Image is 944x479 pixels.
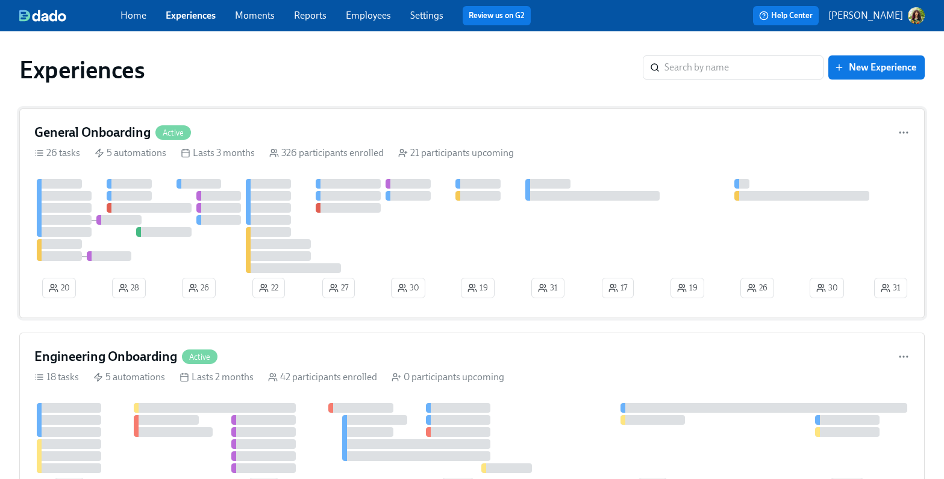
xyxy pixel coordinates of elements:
a: Review us on G2 [469,10,525,22]
button: 30 [391,278,425,298]
a: Home [120,10,146,21]
button: 19 [461,278,495,298]
a: General OnboardingActive26 tasks 5 automations Lasts 3 months 326 participants enrolled 21 partic... [19,108,925,318]
h1: Experiences [19,55,145,84]
button: 27 [322,278,355,298]
span: 30 [816,282,837,294]
button: Help Center [753,6,819,25]
span: 31 [881,282,901,294]
button: 28 [112,278,146,298]
img: dado [19,10,66,22]
button: 30 [810,278,844,298]
div: 26 tasks [34,146,80,160]
a: dado [19,10,120,22]
div: 5 automations [93,371,165,384]
h4: Engineering Onboarding [34,348,177,366]
h4: General Onboarding [34,124,151,142]
a: Moments [235,10,275,21]
div: 42 participants enrolled [268,371,377,384]
button: 31 [531,278,564,298]
div: 18 tasks [34,371,79,384]
span: 20 [49,282,69,294]
button: 20 [42,278,76,298]
span: Active [182,352,217,362]
button: New Experience [828,55,925,80]
div: Lasts 3 months [181,146,255,160]
div: 326 participants enrolled [269,146,384,160]
span: Help Center [759,10,813,22]
button: 19 [670,278,704,298]
button: 31 [874,278,907,298]
input: Search by name [664,55,824,80]
span: 26 [747,282,767,294]
span: 26 [189,282,209,294]
span: 31 [538,282,558,294]
a: Settings [410,10,443,21]
a: Employees [346,10,391,21]
button: Review us on G2 [463,6,531,25]
div: 21 participants upcoming [398,146,514,160]
span: 28 [119,282,139,294]
span: 22 [259,282,278,294]
div: 5 automations [95,146,166,160]
span: 17 [608,282,627,294]
span: New Experience [837,61,916,74]
button: 22 [252,278,285,298]
p: [PERSON_NAME] [828,9,903,22]
span: 30 [398,282,419,294]
button: 26 [740,278,774,298]
div: Lasts 2 months [180,371,254,384]
span: 27 [329,282,348,294]
button: 26 [182,278,216,298]
a: Experiences [166,10,216,21]
span: Active [155,128,191,137]
div: 0 participants upcoming [392,371,504,384]
button: [PERSON_NAME] [828,7,925,24]
img: ACg8ocLclD2tQmfIiewwK1zANg5ba6mICO7ZPBc671k9VM_MGIVYfH83=s96-c [908,7,925,24]
span: 19 [677,282,698,294]
span: 19 [467,282,488,294]
button: 17 [602,278,634,298]
a: Reports [294,10,327,21]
